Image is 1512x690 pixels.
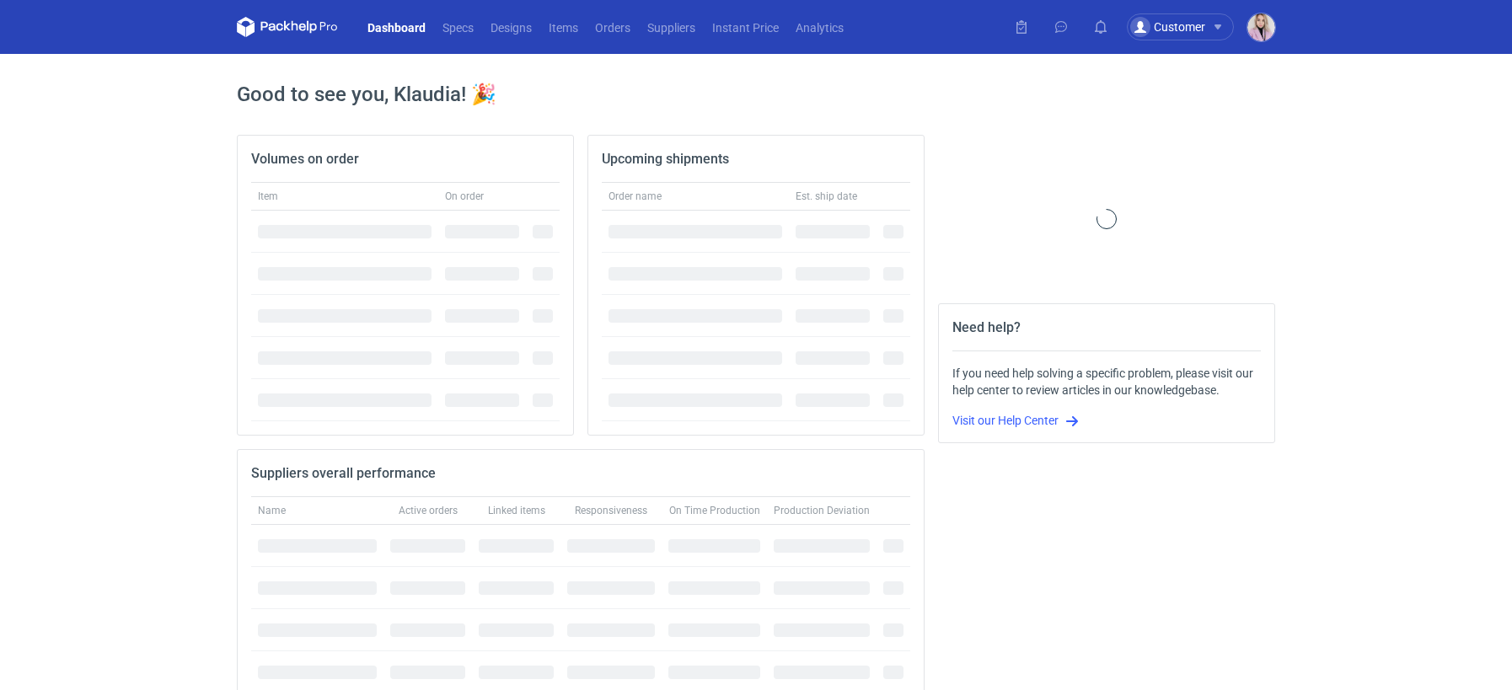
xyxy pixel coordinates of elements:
a: Suppliers [639,17,704,37]
span: Active orders [399,504,458,517]
h2: Need help? [952,318,1021,338]
span: Linked items [488,504,545,517]
h2: Suppliers overall performance [251,463,436,484]
img: Klaudia Wiśniewska [1247,13,1275,41]
a: Specs [434,17,482,37]
a: Instant Price [704,17,787,37]
span: Responsiveness [575,504,647,517]
a: Items [540,17,587,37]
a: Orders [587,17,639,37]
h2: Volumes on order [251,149,359,169]
span: Production Deviation [774,504,870,517]
h2: Upcoming shipments [602,149,729,169]
svg: Packhelp Pro [237,17,338,37]
div: Customer [1130,17,1205,37]
span: On Time Production [669,504,760,517]
button: Customer [1127,13,1247,40]
a: Dashboard [359,17,434,37]
span: Item [258,190,278,203]
h1: Good to see you, Klaudia! 🎉 [237,81,1275,108]
span: Name [258,504,286,517]
span: Order name [609,190,662,203]
div: If you need help solving a specific problem, please visit our help center to review articles in o... [952,365,1261,398]
span: On order [445,190,484,203]
a: Visit our Help Center [952,414,1079,427]
span: Est. ship date [796,190,857,203]
a: Designs [482,17,540,37]
a: Analytics [787,17,852,37]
